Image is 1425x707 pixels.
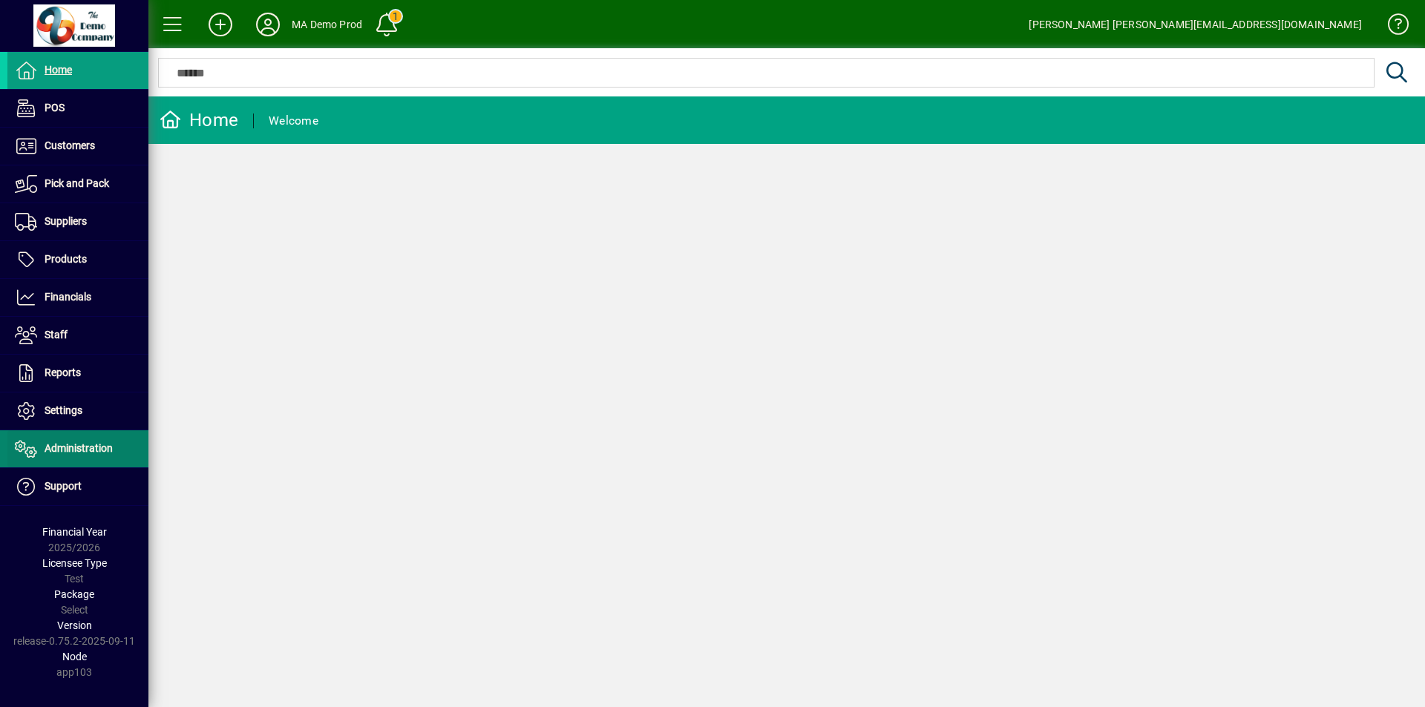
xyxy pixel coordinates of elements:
span: Customers [45,139,95,151]
span: Licensee Type [42,557,107,569]
span: Settings [45,404,82,416]
span: Reports [45,366,81,378]
span: Version [57,619,92,631]
span: Support [45,480,82,492]
span: Pick and Pack [45,177,109,189]
span: Suppliers [45,215,87,227]
span: Package [54,588,94,600]
a: Financials [7,279,148,316]
span: Products [45,253,87,265]
a: Products [7,241,148,278]
span: Administration [45,442,113,454]
span: POS [45,102,65,114]
button: Profile [244,11,292,38]
a: Settings [7,392,148,430]
a: Reports [7,355,148,392]
span: Financial Year [42,526,107,538]
span: Node [62,651,87,662]
div: Home [160,108,238,132]
div: Welcome [269,109,318,133]
a: Customers [7,128,148,165]
a: Knowledge Base [1377,3,1406,51]
span: Staff [45,329,68,341]
span: Home [45,64,72,76]
a: Pick and Pack [7,165,148,203]
div: [PERSON_NAME] [PERSON_NAME][EMAIL_ADDRESS][DOMAIN_NAME] [1029,13,1362,36]
a: Suppliers [7,203,148,240]
a: Administration [7,430,148,467]
div: MA Demo Prod [292,13,362,36]
span: Financials [45,291,91,303]
a: POS [7,90,148,127]
button: Add [197,11,244,38]
a: Staff [7,317,148,354]
a: Support [7,468,148,505]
